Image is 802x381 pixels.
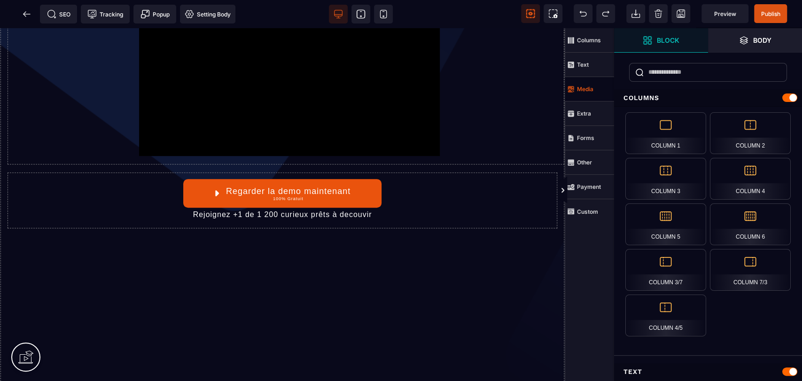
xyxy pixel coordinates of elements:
[614,363,802,381] div: Text
[87,9,123,19] span: Tracking
[701,4,748,23] span: Preview
[329,5,348,23] span: View desktop
[649,4,668,23] span: Clear
[625,203,706,245] div: Column 5
[671,4,690,23] span: Save
[710,158,791,200] div: Column 4
[710,112,791,154] div: Column 2
[565,53,614,77] span: Text
[374,5,393,23] span: View mobile
[625,112,706,154] div: Column 1
[577,208,598,215] strong: Custom
[565,175,614,199] span: Payment
[577,134,594,141] strong: Forms
[521,4,540,23] span: View components
[140,9,170,19] span: Popup
[81,5,130,23] span: Tracking code
[577,37,601,44] strong: Columns
[574,4,592,23] span: Undo
[710,249,791,291] div: Column 7/3
[565,77,614,101] span: Media
[565,28,614,53] span: Columns
[577,159,592,166] strong: Other
[596,4,615,23] span: Redo
[710,203,791,245] div: Column 6
[577,61,589,68] strong: Text
[47,9,70,19] span: SEO
[614,28,708,53] span: Open Blocks
[133,5,176,23] span: Create Alert Modal
[753,37,771,44] strong: Body
[708,28,802,53] span: Open Layers
[577,110,591,117] strong: Extra
[183,151,382,179] button: Regarder la demo maintenant100% Gratuit
[625,249,706,291] div: Column 3/7
[761,10,780,17] span: Publish
[180,5,235,23] span: Favicon
[565,126,614,150] span: Forms
[625,295,706,336] div: Column 4/5
[577,183,601,190] strong: Payment
[625,158,706,200] div: Column 3
[657,37,679,44] strong: Block
[577,86,593,93] strong: Media
[544,4,562,23] span: Screenshot
[626,4,645,23] span: Open Import Webpage
[351,5,370,23] span: View tablet
[565,199,614,224] span: Custom Block
[14,179,551,193] text: Rejoignez +1 de 1 200 curieux prêts à decouvir
[565,101,614,126] span: Extra
[714,10,736,17] span: Preview
[754,4,787,23] span: Save
[614,89,802,107] div: Columns
[17,5,36,23] span: Back
[565,150,614,175] span: Other
[40,5,77,23] span: Seo meta data
[185,9,231,19] span: Setting Body
[614,177,623,205] span: Toggle Views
